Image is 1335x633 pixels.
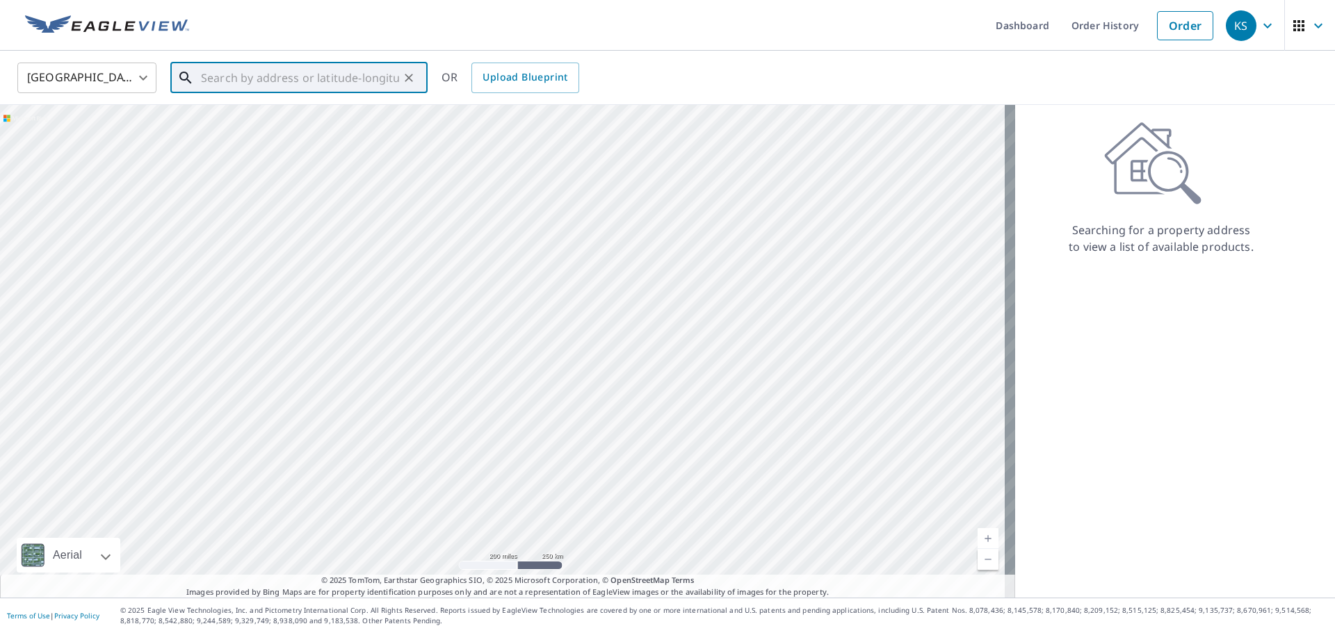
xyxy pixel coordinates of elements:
[17,58,156,97] div: [GEOGRAPHIC_DATA]
[442,63,579,93] div: OR
[471,63,578,93] a: Upload Blueprint
[1157,11,1213,40] a: Order
[978,549,998,570] a: Current Level 5, Zoom Out
[7,611,50,620] a: Terms of Use
[399,68,419,88] button: Clear
[1226,10,1256,41] div: KS
[25,15,189,36] img: EV Logo
[672,575,695,585] a: Terms
[321,575,695,586] span: © 2025 TomTom, Earthstar Geographics SIO, © 2025 Microsoft Corporation, ©
[978,528,998,549] a: Current Level 5, Zoom In
[54,611,99,620] a: Privacy Policy
[7,611,99,620] p: |
[483,69,567,86] span: Upload Blueprint
[49,538,86,573] div: Aerial
[17,538,120,573] div: Aerial
[1068,222,1254,255] p: Searching for a property address to view a list of available products.
[201,58,399,97] input: Search by address or latitude-longitude
[120,605,1328,626] p: © 2025 Eagle View Technologies, Inc. and Pictometry International Corp. All Rights Reserved. Repo...
[610,575,669,585] a: OpenStreetMap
